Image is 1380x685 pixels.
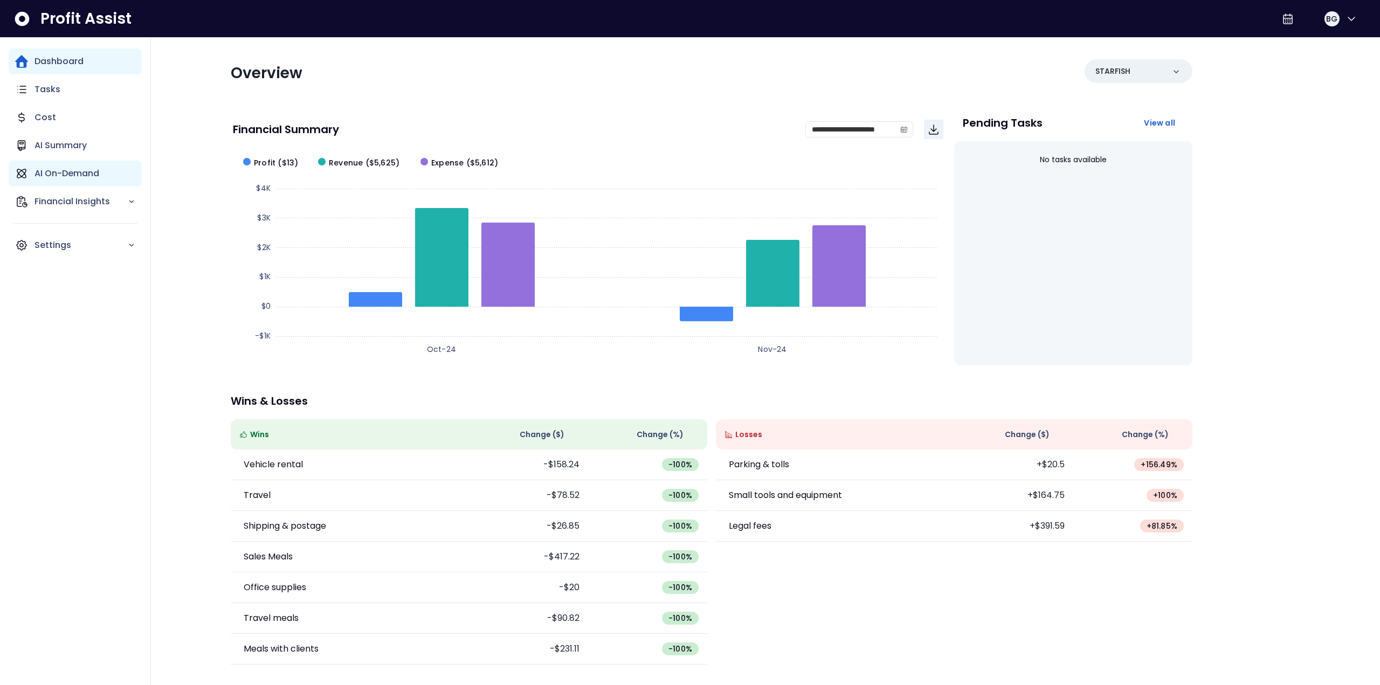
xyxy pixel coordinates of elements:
[244,612,299,625] p: Travel meals
[259,271,271,282] text: $1K
[34,83,60,96] p: Tasks
[924,120,943,139] button: Download
[231,396,1192,406] p: Wins & Losses
[668,613,692,624] span: -100 %
[231,63,302,84] span: Overview
[668,521,692,531] span: -100 %
[34,111,56,124] p: Cost
[954,449,1073,480] td: +$20.5
[34,239,128,252] p: Settings
[954,480,1073,511] td: +$164.75
[520,429,564,440] span: Change ( $ )
[1141,459,1177,470] span: + 156.49 %
[1326,13,1337,24] span: BG
[637,429,684,440] span: Change (%)
[40,9,132,29] span: Profit Assist
[1147,521,1177,531] span: + 81.85 %
[1095,66,1130,77] p: STARFISH
[250,429,269,440] span: Wins
[1153,490,1177,501] span: + 100 %
[329,157,399,169] span: Revenue ($5,625)
[729,520,771,532] p: Legal fees
[668,459,692,470] span: -100 %
[244,581,306,594] p: Office supplies
[254,157,298,169] span: Profit ($13)
[1135,113,1184,133] button: View all
[431,157,498,169] span: Expense ($5,612)
[469,572,588,603] td: -$20
[34,139,87,152] p: AI Summary
[1144,117,1175,128] span: View all
[729,489,842,502] p: Small tools and equipment
[233,124,339,135] p: Financial Summary
[469,480,588,511] td: -$78.52
[668,644,692,654] span: -100 %
[729,458,789,471] p: Parking & tolls
[469,603,588,634] td: -$90.82
[427,344,456,355] text: Oct-24
[1005,429,1050,440] span: Change ( $ )
[257,212,271,223] text: $3K
[34,195,128,208] p: Financial Insights
[244,550,293,563] p: Sales Meals
[469,542,588,572] td: -$417.22
[257,242,271,253] text: $2K
[469,634,588,665] td: -$231.11
[963,146,1184,174] div: No tasks available
[735,429,762,440] span: Losses
[758,344,786,355] text: Nov-24
[261,301,271,312] text: $0
[469,511,588,542] td: -$26.85
[244,458,303,471] p: Vehicle rental
[244,642,319,655] p: Meals with clients
[256,183,271,193] text: $4K
[963,117,1043,128] p: Pending Tasks
[668,490,692,501] span: -100 %
[255,330,271,341] text: -$1K
[244,520,326,532] p: Shipping & postage
[900,126,908,133] svg: calendar
[34,167,99,180] p: AI On-Demand
[244,489,271,502] p: Travel
[668,551,692,562] span: -100 %
[954,511,1073,542] td: +$391.59
[668,582,692,593] span: -100 %
[469,449,588,480] td: -$158.24
[34,55,84,68] p: Dashboard
[1122,429,1169,440] span: Change (%)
